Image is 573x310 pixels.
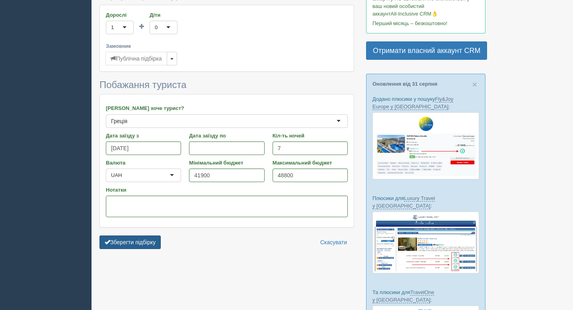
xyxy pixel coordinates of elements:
[155,24,158,31] div: 0
[472,80,477,89] span: ×
[273,132,348,139] label: Кіл-ть ночей
[106,104,348,112] label: [PERSON_NAME] хоче турист?
[372,95,479,110] p: Додано плюсики у пошуку :
[189,159,264,167] label: Мінімальний бюджет
[106,159,181,167] label: Валюта
[106,186,348,194] label: Нотатки
[273,141,348,155] input: 7-10 або 7,10,14
[366,41,487,60] a: Отримати власний аккаунт CRM
[106,11,134,19] label: Дорослі
[372,112,479,179] img: fly-joy-de-proposal-crm-for-travel-agency.png
[372,288,479,304] p: Та плюсики для :
[150,11,177,19] label: Діти
[372,195,435,209] a: Luxury Travel у [GEOGRAPHIC_DATA]
[372,20,479,27] p: Перший місяць – безкоштовно!
[105,52,167,65] button: Публічна підбірка
[372,194,479,210] p: Плюсики для :
[472,80,477,88] button: Close
[315,235,352,249] a: Скасувати
[372,212,479,273] img: luxury-travel-%D0%BF%D0%BE%D0%B4%D0%B1%D0%BE%D1%80%D0%BA%D0%B0-%D1%81%D1%80%D0%BC-%D0%B4%D0%BB%D1...
[111,117,127,125] div: Греція
[391,11,438,17] span: All-Inclusive CRM👌
[372,81,437,87] a: Оновлення від 31 серпня
[111,24,114,31] div: 1
[372,289,434,303] a: TravelOne у [GEOGRAPHIC_DATA]
[99,235,161,249] button: Зберегти підбірку
[189,132,264,139] label: Дата заїзду по
[99,79,187,90] span: Побажання туриста
[273,159,348,167] label: Максимальний бюджет
[111,171,122,179] div: UAH
[372,96,453,110] a: Fly&Joy Europe у [GEOGRAPHIC_DATA]
[106,42,348,50] label: Замовник
[106,132,181,139] label: Дата заїзду з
